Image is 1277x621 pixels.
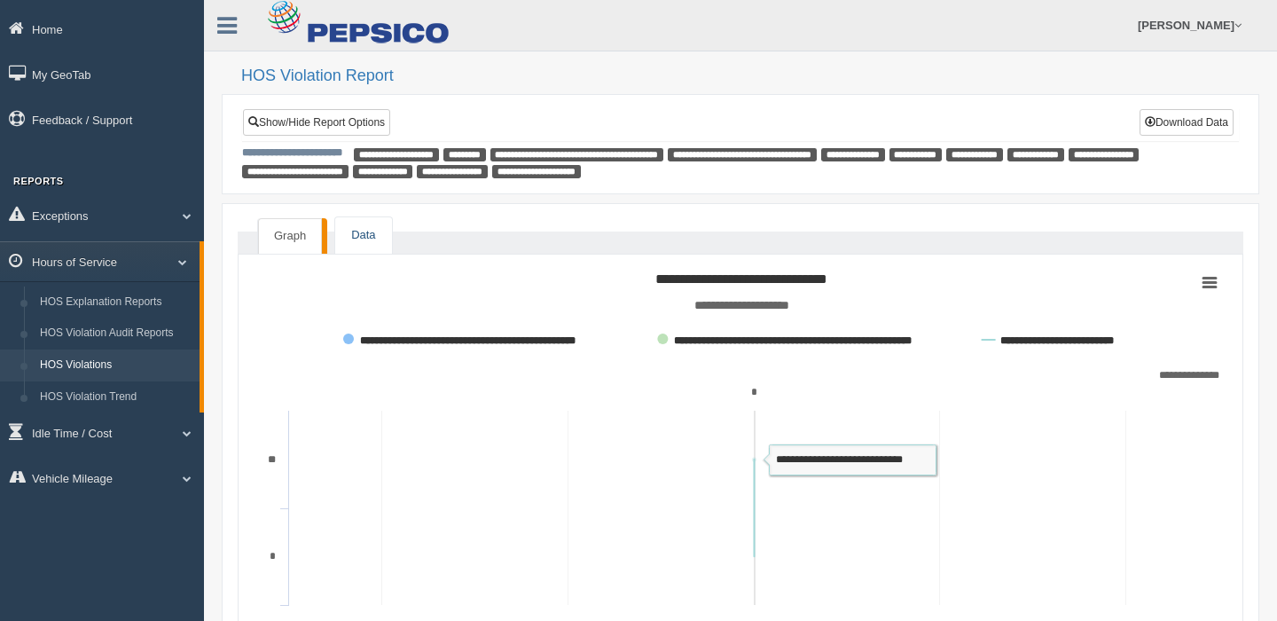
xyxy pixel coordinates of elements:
[32,287,200,318] a: HOS Explanation Reports
[243,109,390,136] a: Show/Hide Report Options
[258,218,322,254] a: Graph
[32,381,200,413] a: HOS Violation Trend
[32,318,200,350] a: HOS Violation Audit Reports
[32,350,200,381] a: HOS Violations
[1140,109,1234,136] button: Download Data
[241,67,1259,85] h2: HOS Violation Report
[335,217,391,254] a: Data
